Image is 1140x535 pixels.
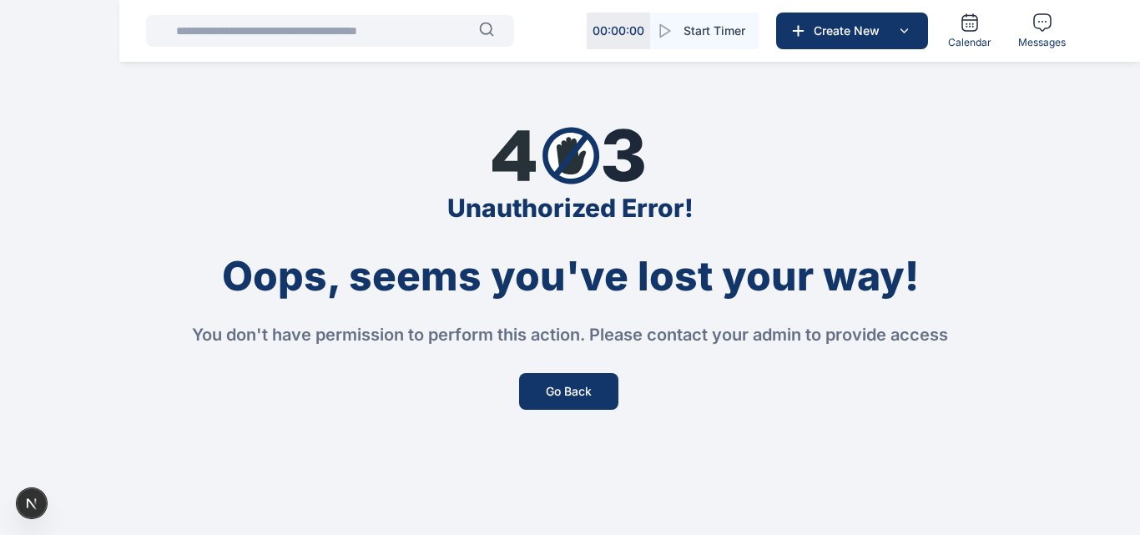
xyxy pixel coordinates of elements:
span: Start Timer [683,23,745,39]
div: You don't have permission to perform this action. Please contact your admin to provide access [192,323,948,346]
span: Calendar [948,36,991,49]
span: Messages [1018,36,1066,49]
button: Create New [776,13,928,49]
div: Unauthorized Error! [447,193,694,223]
p: 00 : 00 : 00 [593,23,644,39]
button: Go Back [519,373,618,410]
span: Create New [807,23,894,39]
button: Start Timer [650,13,759,49]
a: Messages [1011,6,1072,56]
a: Calendar [941,6,998,56]
div: Oops, seems you've lost your way! [222,256,919,296]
